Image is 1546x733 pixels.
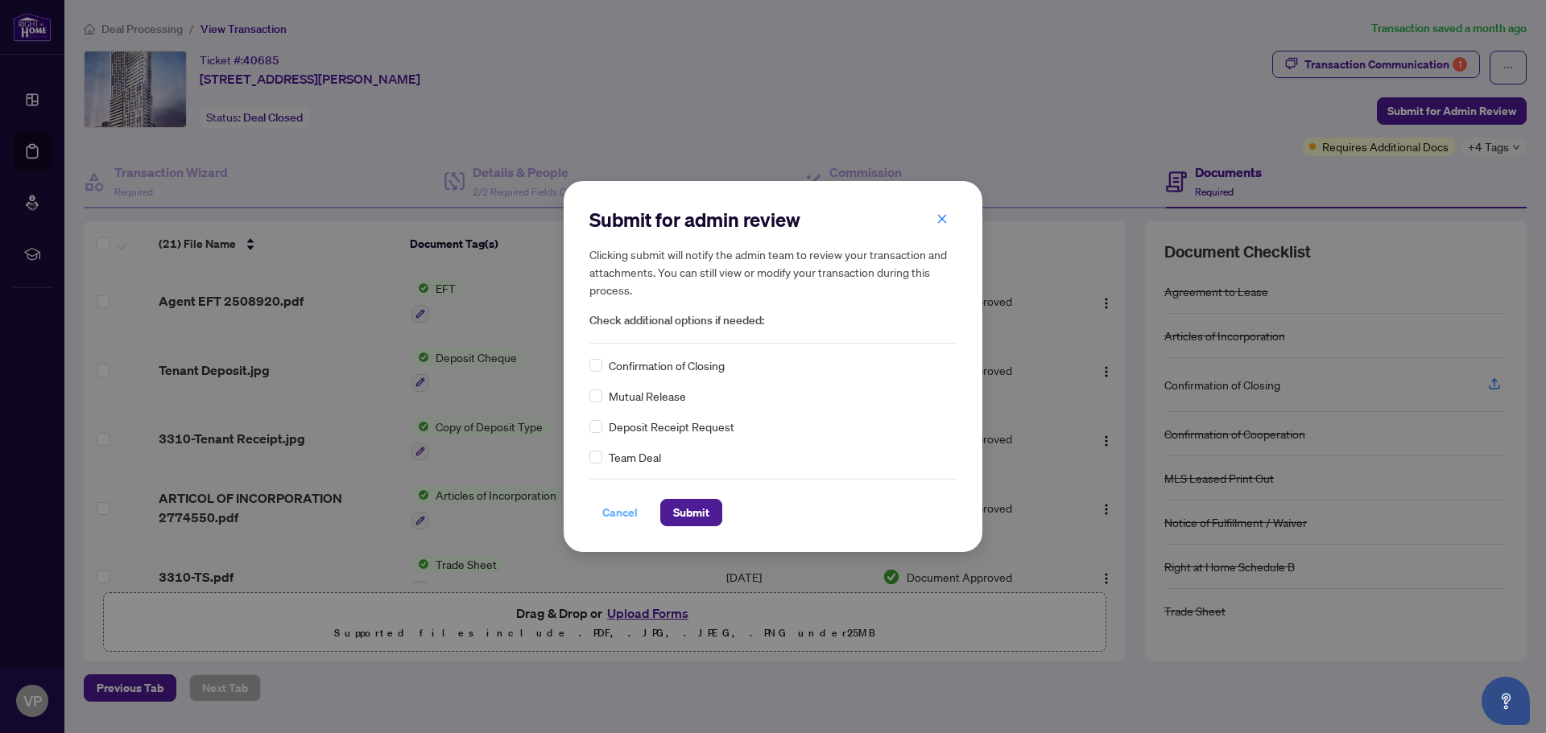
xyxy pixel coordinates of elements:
span: Confirmation of Closing [609,356,725,374]
span: Deposit Receipt Request [609,418,734,435]
span: Team Deal [609,448,661,466]
button: Open asap [1482,677,1530,725]
span: Check additional options if needed: [589,311,957,330]
span: Cancel [602,500,638,525]
span: close [936,213,948,224]
h5: Clicking submit will notify the admin team to review your transaction and attachments. You can st... [589,245,957,299]
h2: Submit for admin review [589,207,957,233]
button: Cancel [589,499,651,526]
span: Mutual Release [609,387,686,405]
span: Submit [673,500,709,525]
button: Submit [660,499,722,526]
